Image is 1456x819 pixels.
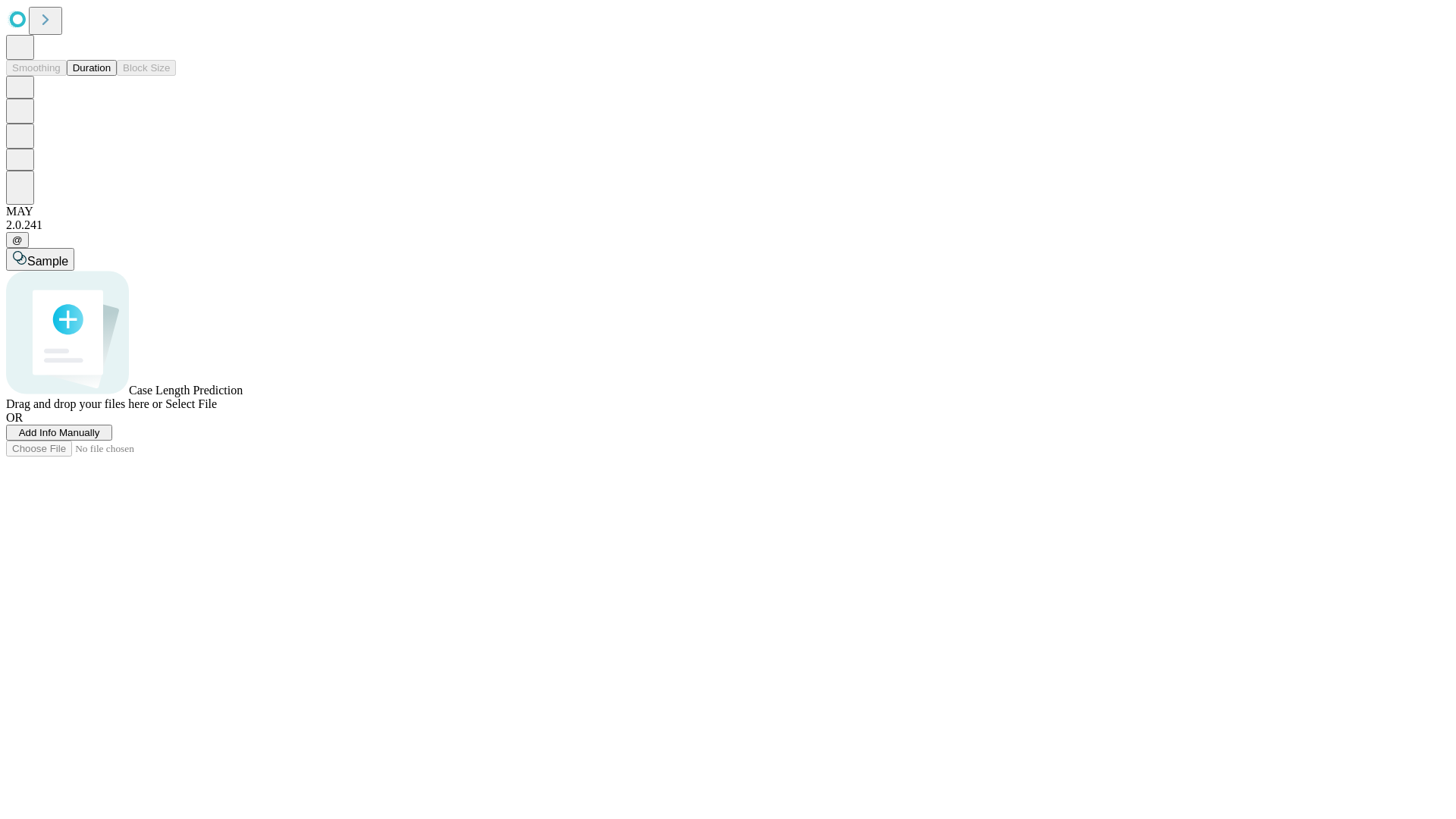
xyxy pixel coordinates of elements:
[6,205,1450,218] div: MAY
[6,232,29,248] button: @
[6,425,112,441] button: Add Info Manually
[117,60,176,76] button: Block Size
[6,397,162,410] span: Drag and drop your files here or
[129,384,243,397] span: Case Length Prediction
[6,60,67,76] button: Smoothing
[6,248,74,271] button: Sample
[27,255,68,268] span: Sample
[6,411,23,424] span: OR
[19,427,100,438] span: Add Info Manually
[6,218,1450,232] div: 2.0.241
[67,60,117,76] button: Duration
[165,397,217,410] span: Select File
[12,234,23,246] span: @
